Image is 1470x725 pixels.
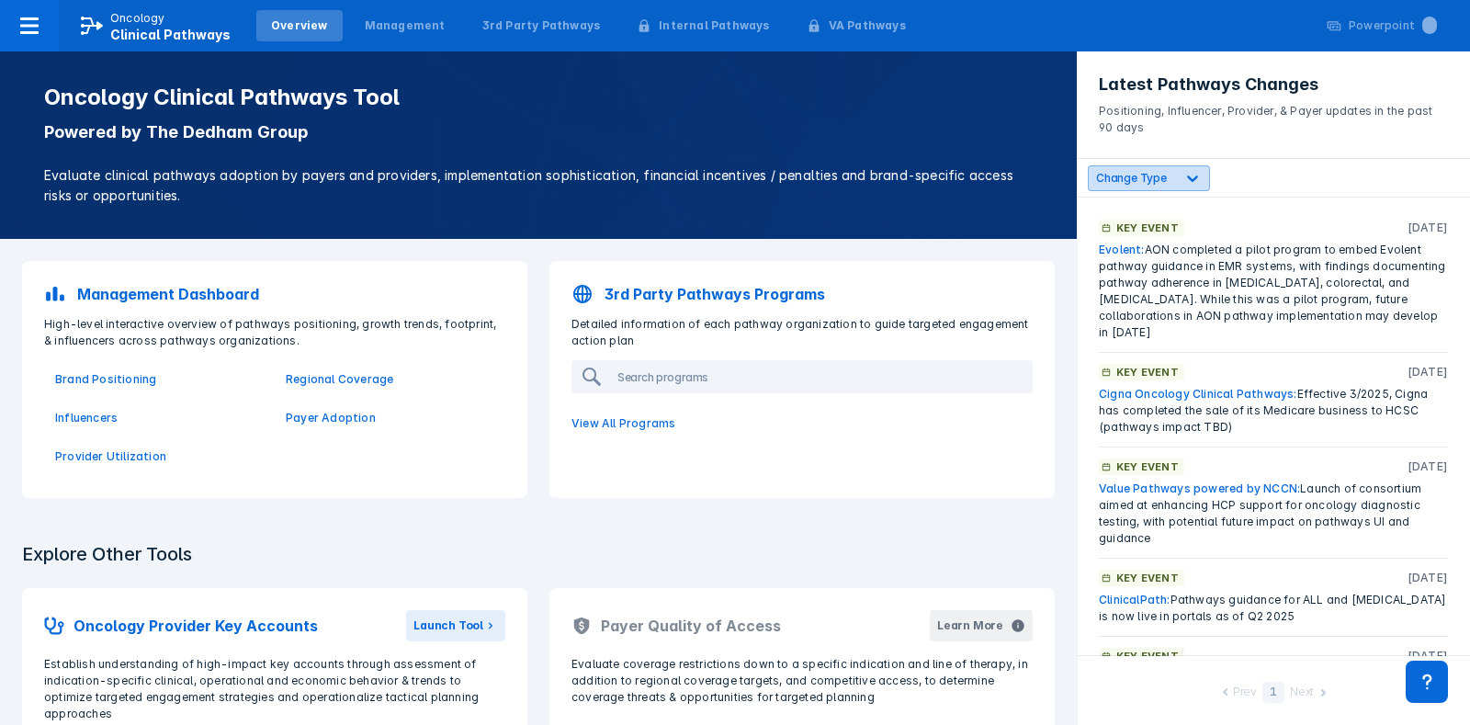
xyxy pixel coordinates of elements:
[55,410,264,426] a: Influencers
[1406,661,1448,703] div: Contact Support
[1099,243,1145,256] a: Evolent:
[1408,570,1448,586] p: [DATE]
[610,362,1031,391] input: Search programs
[1262,682,1284,703] div: 1
[937,617,1003,634] div: Learn More
[1116,220,1179,236] p: Key Event
[1408,364,1448,380] p: [DATE]
[560,316,1044,349] p: Detailed information of each pathway organization to guide targeted engagement action plan
[1099,592,1448,625] div: Pathways guidance for ALL and [MEDICAL_DATA] is now live in portals as of Q2 2025
[33,272,516,316] a: Management Dashboard
[1116,459,1179,475] p: Key Event
[33,316,516,349] p: High-level interactive overview of pathways positioning, growth trends, footprint, & influencers ...
[1099,481,1300,495] a: Value Pathways powered by NCCN:
[1408,648,1448,664] p: [DATE]
[659,17,769,34] div: Internal Pathways
[468,10,616,41] a: 3rd Party Pathways
[1408,220,1448,236] p: [DATE]
[271,17,328,34] div: Overview
[365,17,446,34] div: Management
[256,10,343,41] a: Overview
[560,272,1044,316] a: 3rd Party Pathways Programs
[77,283,259,305] p: Management Dashboard
[110,27,231,42] span: Clinical Pathways
[829,17,906,34] div: VA Pathways
[286,371,494,388] a: Regional Coverage
[601,615,781,637] h2: Payer Quality of Access
[406,610,505,641] button: Launch Tool
[11,531,203,577] h3: Explore Other Tools
[605,283,825,305] p: 3rd Party Pathways Programs
[1099,481,1448,547] div: Launch of consortium aimed at enhancing HCP support for oncology diagnostic testing, with potenti...
[1290,684,1314,703] div: Next
[55,371,264,388] a: Brand Positioning
[44,121,1033,143] p: Powered by The Dedham Group
[1116,648,1179,664] p: Key Event
[1096,171,1167,185] span: Change Type
[1116,570,1179,586] p: Key Event
[930,610,1033,641] button: Learn More
[1116,364,1179,380] p: Key Event
[1099,593,1170,606] a: ClinicalPath:
[44,165,1033,206] p: Evaluate clinical pathways adoption by payers and providers, implementation sophistication, finan...
[1099,387,1297,401] a: Cigna Oncology Clinical Pathways:
[55,448,264,465] a: Provider Utilization
[482,17,601,34] div: 3rd Party Pathways
[560,404,1044,443] a: View All Programs
[350,10,460,41] a: Management
[44,85,1033,110] h1: Oncology Clinical Pathways Tool
[286,410,494,426] a: Payer Adoption
[73,615,318,637] h2: Oncology Provider Key Accounts
[44,656,505,722] p: Establish understanding of high-impact key accounts through assessment of indication-specific cli...
[1408,459,1448,475] p: [DATE]
[1233,684,1257,703] div: Prev
[413,617,483,634] div: Launch Tool
[1099,96,1448,136] p: Positioning, Influencer, Provider, & Payer updates in the past 90 days
[1099,386,1448,436] div: Effective 3/2025, Cigna has completed the sale of its Medicare business to HCSC (pathways impact ...
[571,656,1033,706] p: Evaluate coverage restrictions down to a specific indication and line of therapy, in addition to ...
[1349,17,1437,34] div: Powerpoint
[1099,242,1448,341] div: AON completed a pilot program to embed Evolent pathway guidance in EMR systems, with findings doc...
[110,10,165,27] p: Oncology
[1099,74,1448,96] h3: Latest Pathways Changes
